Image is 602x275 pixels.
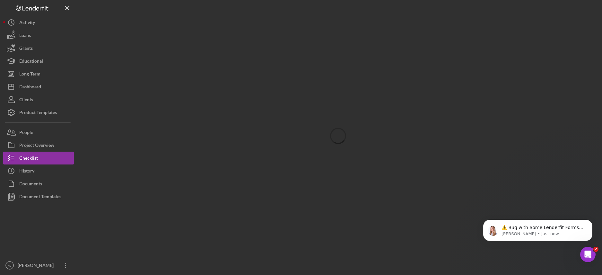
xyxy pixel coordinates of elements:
button: People [3,126,74,139]
div: Grants [19,42,33,56]
iframe: Intercom live chat [580,247,596,262]
button: Clients [3,93,74,106]
div: Document Templates [19,190,61,205]
div: [PERSON_NAME] [16,259,58,273]
button: Checklist [3,152,74,164]
div: Documents [19,177,42,192]
text: AJ [8,264,11,267]
span: 2 [593,247,598,252]
div: Project Overview [19,139,54,153]
div: Activity [19,16,35,31]
div: Clients [19,93,33,108]
button: Loans [3,29,74,42]
div: Dashboard [19,80,41,95]
button: Educational [3,55,74,67]
button: Documents [3,177,74,190]
button: Document Templates [3,190,74,203]
div: Long-Term [19,67,40,82]
div: Checklist [19,152,38,166]
div: Loans [19,29,31,43]
button: Grants [3,42,74,55]
div: Product Templates [19,106,57,120]
button: Long-Term [3,67,74,80]
div: People [19,126,33,140]
button: History [3,164,74,177]
div: History [19,164,34,179]
button: Dashboard [3,80,74,93]
div: Educational [19,55,43,69]
button: Project Overview [3,139,74,152]
button: AJ[PERSON_NAME] [3,259,74,272]
button: Product Templates [3,106,74,119]
iframe: Intercom notifications message [474,206,602,258]
button: Activity [3,16,74,29]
